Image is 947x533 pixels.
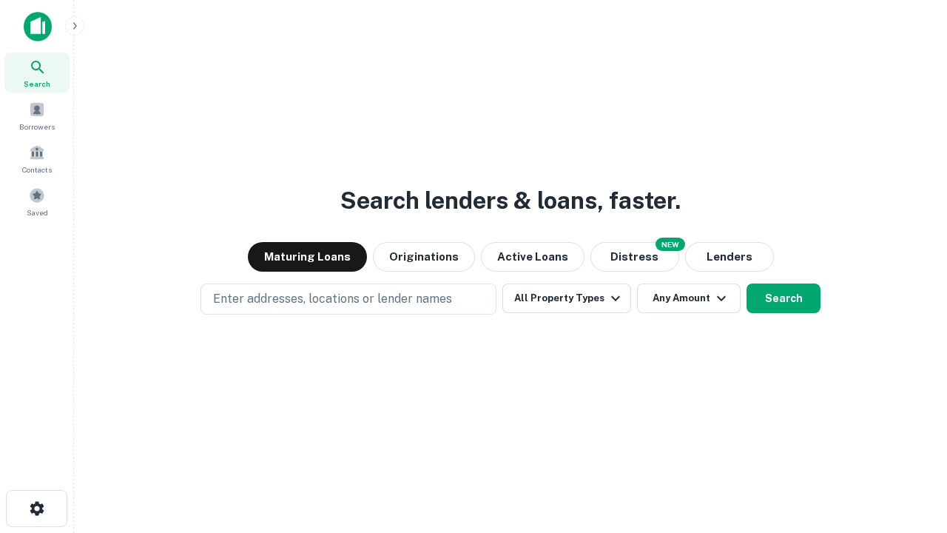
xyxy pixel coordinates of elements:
[4,95,70,135] a: Borrowers
[19,121,55,133] span: Borrowers
[24,78,50,90] span: Search
[373,242,475,272] button: Originations
[502,284,631,313] button: All Property Types
[4,53,70,93] a: Search
[27,207,48,218] span: Saved
[22,164,52,175] span: Contacts
[4,181,70,221] a: Saved
[340,183,681,218] h3: Search lenders & loans, faster.
[481,242,584,272] button: Active Loans
[590,242,679,272] button: Search distressed loans with lien and other non-mortgage details.
[213,290,452,308] p: Enter addresses, locations or lender names
[24,12,52,41] img: capitalize-icon.png
[685,242,774,272] button: Lenders
[873,415,947,486] iframe: Chat Widget
[4,138,70,178] a: Contacts
[656,238,685,251] div: NEW
[200,284,496,315] button: Enter addresses, locations or lender names
[637,284,741,313] button: Any Amount
[248,242,367,272] button: Maturing Loans
[747,284,820,313] button: Search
